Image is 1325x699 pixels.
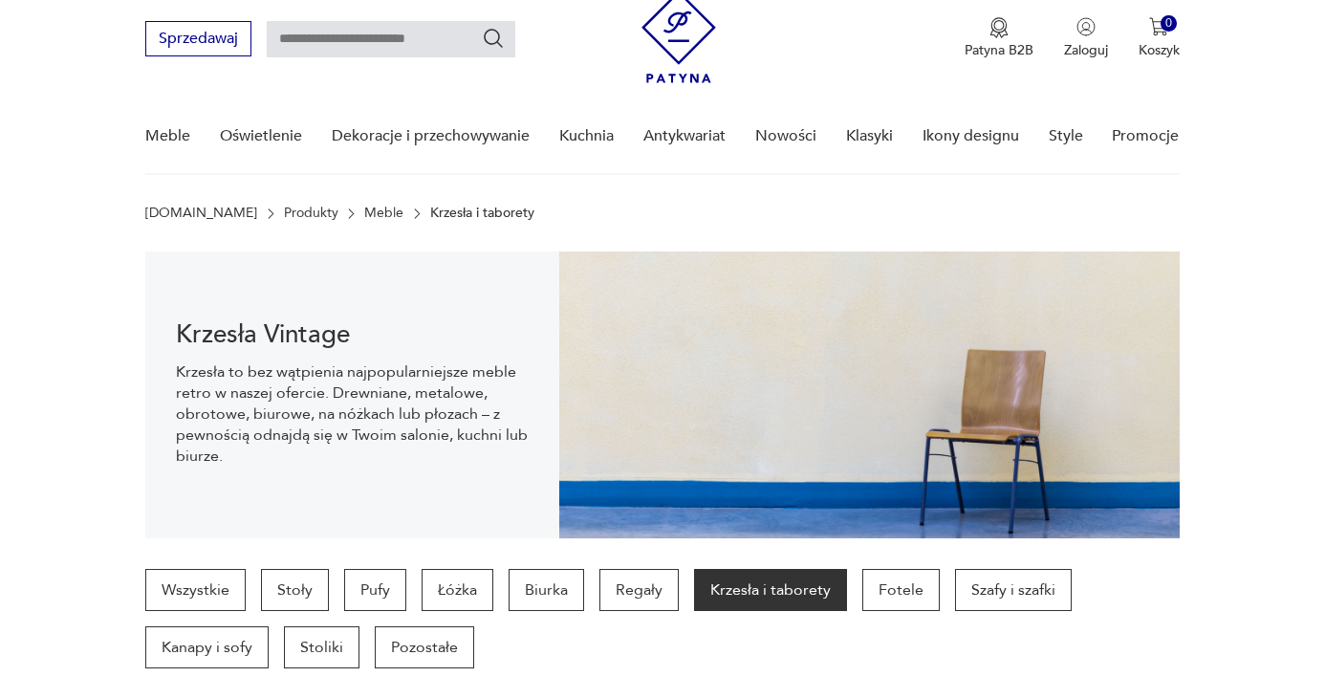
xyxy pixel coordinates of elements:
a: Ikona medaluPatyna B2B [965,17,1033,59]
div: 0 [1161,15,1177,32]
a: Kuchnia [559,99,614,173]
a: Klasyki [846,99,893,173]
p: Krzesła to bez wątpienia najpopularniejsze meble retro w naszej ofercie. Drewniane, metalowe, obr... [176,361,528,467]
a: Meble [145,99,190,173]
img: bc88ca9a7f9d98aff7d4658ec262dcea.jpg [559,251,1180,538]
a: Meble [364,206,403,221]
a: Produkty [284,206,338,221]
a: Nowości [755,99,816,173]
img: Ikona koszyka [1149,17,1168,36]
p: Patyna B2B [965,41,1033,59]
a: Pufy [344,569,406,611]
a: Kanapy i sofy [145,626,269,668]
a: Oświetlenie [220,99,302,173]
p: Krzesła i taborety [430,206,534,221]
h1: Krzesła Vintage [176,323,528,346]
a: Style [1049,99,1083,173]
a: Szafy i szafki [955,569,1072,611]
a: Sprzedawaj [145,33,251,47]
a: Fotele [862,569,940,611]
button: Zaloguj [1064,17,1108,59]
p: Koszyk [1139,41,1180,59]
a: Regały [599,569,679,611]
a: [DOMAIN_NAME] [145,206,257,221]
a: Łóżka [422,569,493,611]
a: Wszystkie [145,569,246,611]
a: Krzesła i taborety [694,569,847,611]
button: Sprzedawaj [145,21,251,56]
a: Biurka [509,569,584,611]
img: Ikona medalu [989,17,1009,38]
button: Szukaj [482,27,505,50]
button: Patyna B2B [965,17,1033,59]
a: Pozostałe [375,626,474,668]
img: Ikonka użytkownika [1076,17,1096,36]
a: Antykwariat [643,99,726,173]
a: Stoły [261,569,329,611]
p: Zaloguj [1064,41,1108,59]
a: Ikony designu [923,99,1019,173]
button: 0Koszyk [1139,17,1180,59]
a: Stoliki [284,626,359,668]
a: Promocje [1112,99,1179,173]
a: Dekoracje i przechowywanie [332,99,530,173]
